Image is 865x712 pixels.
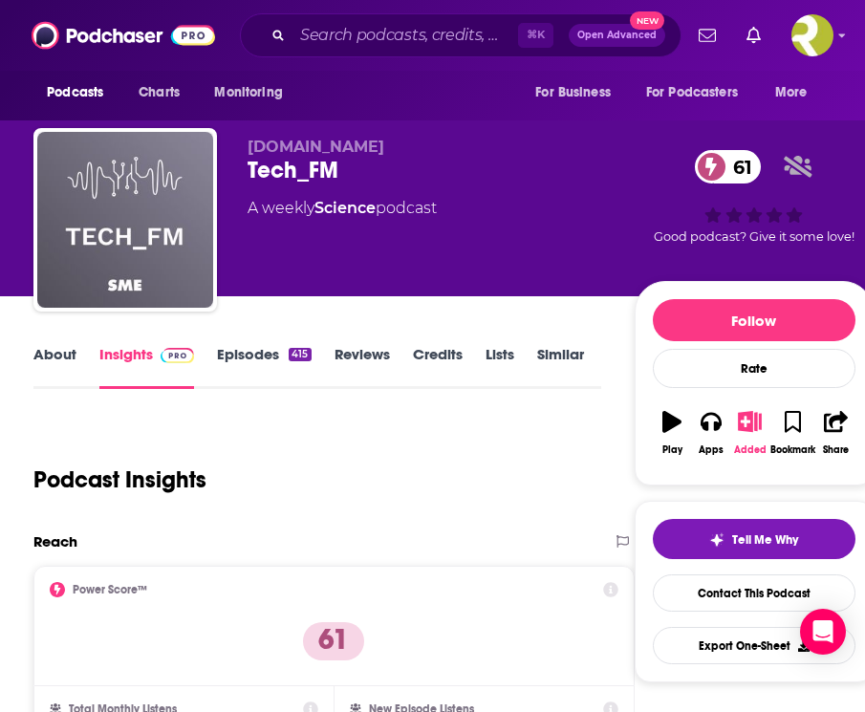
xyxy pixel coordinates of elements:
a: Similar [537,345,584,389]
div: 415 [289,348,311,361]
button: Open AdvancedNew [569,24,665,47]
div: A weekly podcast [248,197,437,220]
a: 61 [695,150,762,183]
div: Share [823,444,849,456]
span: Monitoring [214,79,282,106]
a: Credits [413,345,463,389]
div: Play [662,444,682,456]
img: Tech_FM [37,132,213,308]
h2: Power Score™ [73,583,147,596]
div: Bookmark [770,444,815,456]
a: Science [314,199,376,217]
span: Charts [139,79,180,106]
span: 61 [714,150,762,183]
div: Apps [699,444,724,456]
h2: Reach [33,532,77,550]
a: InsightsPodchaser Pro [99,345,194,389]
img: tell me why sparkle [709,532,724,548]
button: Apps [691,399,730,467]
span: For Business [535,79,611,106]
span: [DOMAIN_NAME] [248,138,384,156]
button: Bookmark [769,399,816,467]
button: open menu [201,75,307,111]
span: New [630,11,664,30]
input: Search podcasts, credits, & more... [292,20,518,51]
span: More [775,79,808,106]
a: Charts [126,75,191,111]
a: Show notifications dropdown [739,19,768,52]
span: For Podcasters [646,79,738,106]
a: Episodes415 [217,345,311,389]
span: ⌘ K [518,23,553,48]
button: Added [730,399,769,467]
div: Added [734,444,767,456]
span: Logged in as ResoluteTulsa [791,14,833,56]
a: Show notifications dropdown [691,19,724,52]
a: About [33,345,76,389]
a: Lists [486,345,514,389]
img: Podchaser - Follow, Share and Rate Podcasts [32,17,215,54]
button: open menu [634,75,766,111]
button: Share [816,399,855,467]
span: Podcasts [47,79,103,106]
button: Follow [653,299,855,341]
div: Open Intercom Messenger [800,609,846,655]
span: Good podcast? Give it some love! [654,229,854,244]
div: Rate [653,349,855,388]
button: Show profile menu [791,14,833,56]
img: Podchaser Pro [161,348,194,363]
p: 61 [303,622,364,660]
span: Tell Me Why [732,532,798,548]
button: open menu [33,75,128,111]
a: Contact This Podcast [653,574,855,612]
div: Search podcasts, credits, & more... [240,13,681,57]
button: open menu [762,75,832,111]
button: Export One-Sheet [653,627,855,664]
button: Play [653,399,692,467]
button: tell me why sparkleTell Me Why [653,519,855,559]
button: open menu [522,75,635,111]
h1: Podcast Insights [33,465,206,494]
img: User Profile [791,14,833,56]
a: Reviews [335,345,390,389]
span: Open Advanced [577,31,657,40]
